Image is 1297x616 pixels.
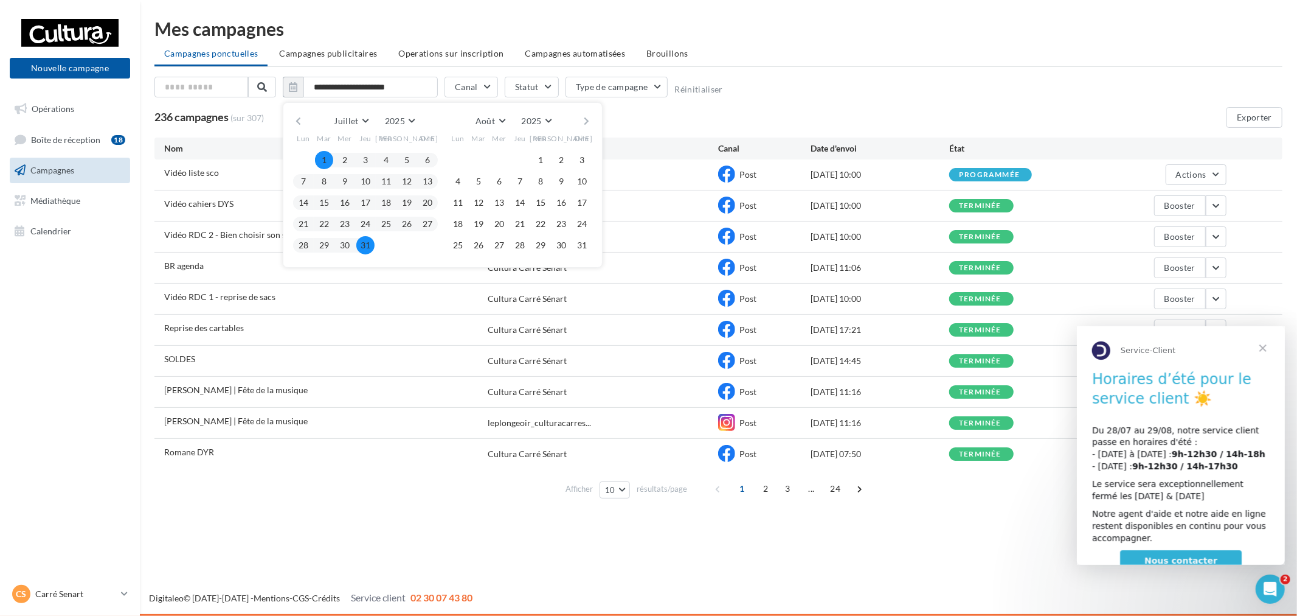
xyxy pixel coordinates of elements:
[7,219,133,244] a: Calendrier
[315,236,333,254] button: 29
[1166,164,1226,185] button: Actions
[377,151,395,169] button: 4
[164,142,488,155] div: Nom
[488,417,591,429] span: leplongeoir_culturacarres...
[292,593,309,603] a: CGS
[7,188,133,214] a: Médiathèque
[1154,320,1206,340] button: Booster
[164,229,300,240] span: Vidéo RDC 2 - Bien choisir son stylo
[825,479,845,499] span: 24
[336,151,354,169] button: 2
[732,479,752,499] span: 1
[418,172,437,191] button: 13
[312,593,340,603] a: Crédits
[7,96,133,122] a: Opérations
[10,583,130,606] a: CS Carré Senart
[959,388,1001,396] div: terminée
[444,77,498,97] button: Canal
[356,194,375,212] button: 17
[490,194,508,212] button: 13
[811,262,949,274] div: [DATE] 11:06
[1154,195,1206,216] button: Booster
[336,172,354,191] button: 9
[154,110,229,124] span: 236 campagnes
[279,48,377,58] span: Campagnes publicitaires
[573,215,591,233] button: 24
[420,133,435,144] span: Dim
[637,483,687,495] span: résultats/page
[7,158,133,183] a: Campagnes
[377,194,395,212] button: 18
[380,113,420,130] button: 2025
[959,202,1001,210] div: terminée
[514,133,526,144] span: Jeu
[32,103,74,114] span: Opérations
[329,113,373,130] button: Juillet
[294,236,313,254] button: 28
[418,215,437,233] button: 27
[359,133,372,144] span: Jeu
[377,215,395,233] button: 25
[317,133,331,144] span: Mar
[811,200,949,212] div: [DATE] 10:00
[531,236,550,254] button: 29
[1256,575,1285,604] iframe: Intercom live chat
[811,324,949,336] div: [DATE] 17:21
[530,133,593,144] span: [PERSON_NAME]
[949,142,1088,155] div: État
[398,151,416,169] button: 5
[30,195,80,206] span: Médiathèque
[1226,107,1282,128] button: Exporter
[377,172,395,191] button: 11
[565,77,668,97] button: Type de campagne
[739,324,756,335] span: Post
[573,172,591,191] button: 10
[811,386,949,398] div: [DATE] 11:16
[315,151,333,169] button: 1
[336,236,354,254] button: 30
[575,133,589,144] span: Dim
[573,151,591,169] button: 3
[398,194,416,212] button: 19
[811,231,949,243] div: [DATE] 10:00
[356,236,375,254] button: 31
[351,592,406,603] span: Service client
[811,355,949,367] div: [DATE] 14:45
[67,229,140,239] span: Nous contacter
[356,151,375,169] button: 3
[531,172,550,191] button: 8
[30,225,71,236] span: Calendrier
[552,172,570,191] button: 9
[469,215,488,233] button: 19
[739,169,756,180] span: Post
[739,387,756,397] span: Post
[552,215,570,233] button: 23
[488,386,567,398] div: Cultura Carré Sénart
[1154,226,1206,247] button: Booster
[334,116,358,126] span: Juillet
[959,171,1020,179] div: programmée
[573,236,591,254] button: 31
[511,236,529,254] button: 28
[336,215,354,233] button: 23
[418,194,437,212] button: 20
[521,116,541,126] span: 2025
[449,236,467,254] button: 25
[778,479,797,499] span: 3
[1281,575,1290,584] span: 2
[505,77,559,97] button: Statut
[164,354,195,364] span: SOLDES
[488,293,567,305] div: Cultura Carré Sénart
[573,194,591,212] button: 17
[469,236,488,254] button: 26
[739,231,756,242] span: Post
[294,194,313,212] button: 14
[149,593,184,603] a: Digitaleo
[154,19,1282,38] div: Mes campagnes
[646,48,688,58] span: Brouillons
[398,172,416,191] button: 12
[315,172,333,191] button: 8
[336,194,354,212] button: 16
